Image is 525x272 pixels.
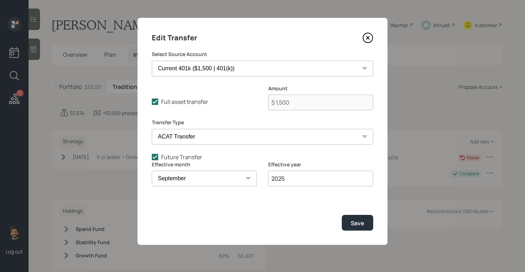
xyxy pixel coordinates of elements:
label: Amount [268,85,373,92]
label: Transfer Type [152,119,373,126]
label: Select Source Account [152,51,373,58]
label: Effective month [152,161,257,168]
h4: Edit Transfer [152,32,197,44]
button: Save [342,215,373,230]
div: Save [351,219,364,227]
label: Future Transfer [152,153,373,161]
label: Full asset transfer [152,98,257,106]
label: Effective year [268,161,373,168]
